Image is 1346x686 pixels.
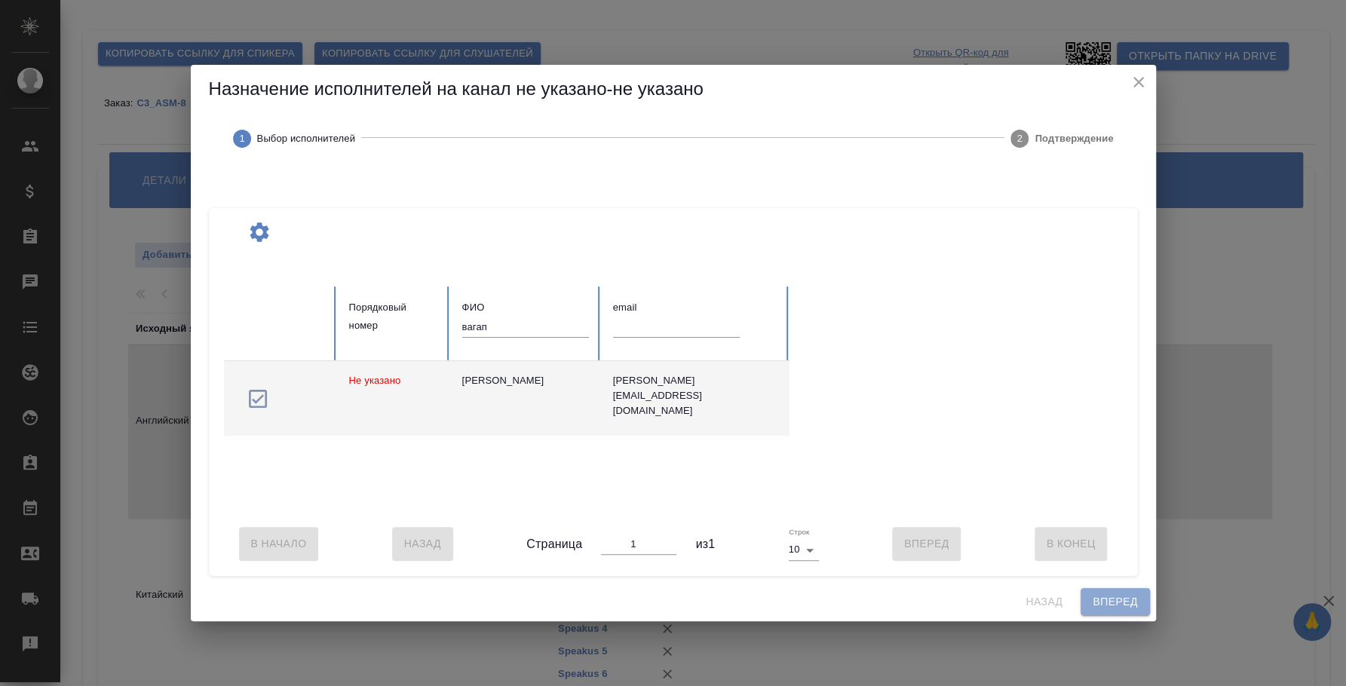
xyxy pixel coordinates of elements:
span: Страница [526,535,582,553]
div: [PERSON_NAME][EMAIL_ADDRESS][DOMAIN_NAME] [613,373,777,418]
span: из 1 [695,535,715,553]
div: Порядковый номер [349,299,438,335]
label: Строк [789,528,809,536]
text: 2 [1017,133,1023,144]
text: 1 [239,133,244,144]
button: Подтверждение [998,112,1125,166]
div: ФИО [462,299,589,317]
button: Выбор исполнителей [221,112,368,166]
div: [PERSON_NAME] [462,373,589,388]
div: email [613,299,777,317]
h5: Назначение исполнителей на канал не указано-не указано [209,77,1138,101]
span: Подтверждение [1035,131,1113,146]
span: Вперед [1093,593,1137,611]
span: Выбор исполнителей [257,131,356,146]
button: close [1127,71,1150,93]
div: 10 [789,539,819,560]
button: Вперед [1081,588,1149,616]
span: Не указано [349,375,401,386]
